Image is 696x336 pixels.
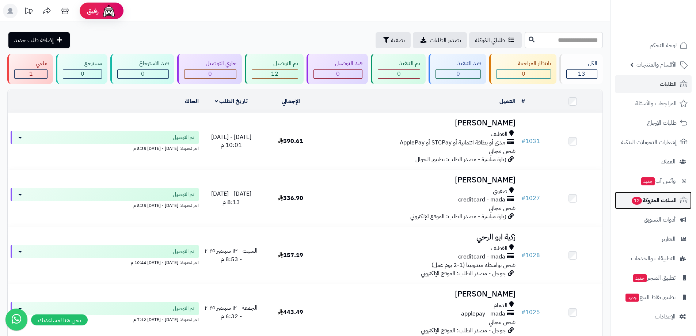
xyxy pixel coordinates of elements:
[640,176,676,186] span: وآتس آب
[87,7,99,15] span: رفيق
[615,288,692,306] a: تطبيق نقاط البيعجديد
[497,70,551,78] div: 0
[369,54,427,84] a: تم التنفيذ 0
[427,54,487,84] a: قيد التنفيذ 0
[521,308,540,317] a: #1025
[521,137,540,146] a: #1031
[660,79,677,89] span: الطلبات
[615,230,692,248] a: التقارير
[278,137,303,146] span: 590.61
[19,4,38,20] a: تحديثات المنصة
[431,261,516,269] span: شحن بواسطة مندوبينا (1-2 يوم عمل)
[436,59,480,68] div: قيد التنفيذ
[102,4,116,18] img: ai-face.png
[494,301,507,310] span: الدمام
[278,194,303,203] span: 336.90
[489,147,516,155] span: شحن مجاني
[205,303,258,321] span: الجمعة - ١٢ سبتمبر ٢٠٢٥ - 6:32 م
[415,155,506,164] span: زيارة مباشرة - مصدر الطلب: تطبيق الجوال
[489,204,516,212] span: شحن مجاني
[323,176,516,184] h3: [PERSON_NAME]
[184,59,236,68] div: جاري التوصيل
[81,69,84,78] span: 0
[11,201,199,209] div: اخر تحديث: [DATE] - [DATE] 8:38 م
[430,36,461,45] span: تصدير الطلبات
[632,273,676,283] span: تطبيق المتجر
[173,305,194,312] span: تم التوصيل
[176,54,243,84] a: جاري التوصيل 0
[109,54,175,84] a: قيد الاسترجاع 0
[661,156,676,167] span: العملاء
[278,308,303,317] span: 443.49
[615,250,692,267] a: التطبيقات والخدمات
[397,69,401,78] span: 0
[625,292,676,302] span: تطبيق نقاط البيع
[655,312,676,322] span: الإعدادات
[615,153,692,170] a: العملاء
[421,326,506,335] span: جوجل - مصدر الطلب: الموقع الإلكتروني
[173,248,194,255] span: تم التوصيل
[14,36,54,45] span: إضافة طلب جديد
[615,95,692,112] a: المراجعات والأسئلة
[499,97,516,106] a: العميل
[141,69,145,78] span: 0
[615,133,692,151] a: إشعارات التحويلات البنكية
[278,251,303,260] span: 157.19
[469,32,522,48] a: طلباتي المُوكلة
[489,318,516,326] span: شحن مجاني
[625,294,639,302] span: جديد
[391,36,405,45] span: تصفية
[243,54,305,84] a: تم التوصيل 12
[413,32,467,48] a: تصدير الطلبات
[521,194,540,203] a: #1027
[185,97,199,106] a: الحالة
[15,70,47,78] div: 1
[496,59,551,68] div: بانتظار المراجعة
[491,244,507,253] span: القطيف
[323,233,516,241] h3: زكية ابو الرحي
[314,70,362,78] div: 0
[521,137,525,146] span: #
[521,251,540,260] a: #1028
[488,54,558,84] a: بانتظار المراجعة 0
[521,308,525,317] span: #
[436,70,480,78] div: 0
[521,194,525,203] span: #
[641,177,655,185] span: جديد
[621,137,677,147] span: إشعارات التحويلات البنكية
[6,54,54,84] a: ملغي 1
[458,196,505,204] span: creditcard - mada
[650,40,677,50] span: لوحة التحكم
[558,54,604,84] a: الكل13
[63,59,102,68] div: مسترجع
[208,69,212,78] span: 0
[410,212,506,221] span: زيارة مباشرة - مصدر الطلب: الموقع الإلكتروني
[185,70,236,78] div: 0
[615,269,692,287] a: تطبيق المتجرجديد
[522,69,525,78] span: 0
[252,70,298,78] div: 12
[378,70,420,78] div: 0
[421,269,506,278] span: جوجل - مصدر الطلب: الموقع الإلكتروني
[644,215,676,225] span: أدوات التسويق
[615,172,692,190] a: وآتس آبجديد
[8,32,70,48] a: إضافة طلب جديد
[282,97,300,106] a: الإجمالي
[615,75,692,93] a: الطلبات
[205,246,258,264] span: السبت - ١٣ سبتمبر ٢٠٢٥ - 8:53 م
[458,253,505,261] span: creditcard - mada
[11,315,199,323] div: اخر تحديث: [DATE] - [DATE] 7:12 م
[578,69,585,78] span: 13
[376,32,411,48] button: تصفية
[211,189,251,207] span: [DATE] - [DATE] 8:13 م
[215,97,248,106] a: تاريخ الطلب
[11,144,199,152] div: اخر تحديث: [DATE] - [DATE] 8:38 م
[313,59,362,68] div: قيد التوصيل
[456,69,460,78] span: 0
[521,97,525,106] a: #
[493,187,507,196] span: صفوى
[173,134,194,141] span: تم التوصيل
[11,258,199,266] div: اخر تحديث: [DATE] - [DATE] 10:44 م
[29,69,33,78] span: 1
[271,69,278,78] span: 12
